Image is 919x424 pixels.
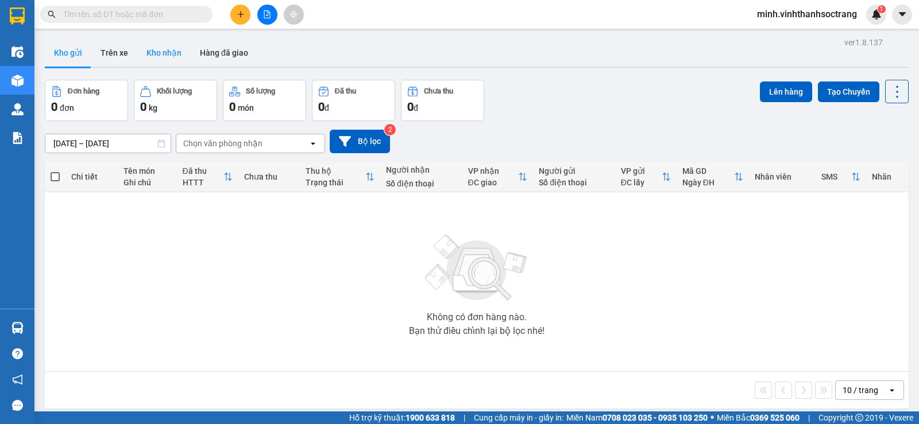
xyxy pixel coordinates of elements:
th: Toggle SortBy [462,162,534,192]
th: Toggle SortBy [177,162,238,192]
div: Mã GD [682,166,735,176]
div: HTTT [183,178,223,187]
button: caret-down [892,5,912,25]
button: Kho nhận [137,39,191,67]
svg: open [308,139,318,148]
div: Chưa thu [244,172,294,181]
strong: 1900 633 818 [406,413,455,422]
span: 0 [318,100,325,114]
span: 0 [229,100,235,114]
button: Trên xe [91,39,137,67]
div: Bạn thử điều chỉnh lại bộ lọc nhé! [409,326,545,336]
button: Đã thu0đ [312,80,395,121]
span: message [12,400,23,411]
div: Đơn hàng [68,87,99,95]
strong: 0369 525 060 [750,413,800,422]
span: aim [289,10,298,18]
div: VP gửi [621,166,662,176]
div: Nhãn [872,172,903,181]
span: món [238,103,254,112]
sup: 1 [878,5,886,13]
span: copyright [855,414,863,422]
div: Không có đơn hàng nào. [427,313,527,322]
button: Chưa thu0đ [401,80,484,121]
span: file-add [263,10,271,18]
div: Chi tiết [71,172,112,181]
img: warehouse-icon [11,75,24,87]
span: caret-down [897,9,908,20]
img: warehouse-icon [11,103,24,115]
div: Nhân viên [755,172,809,181]
button: file-add [257,5,277,25]
span: | [464,411,465,424]
div: Số lượng [246,87,275,95]
span: Miền Bắc [717,411,800,424]
span: 0 [51,100,57,114]
button: Khối lượng0kg [134,80,217,121]
input: Tìm tên, số ĐT hoặc mã đơn [63,8,199,21]
span: | [808,411,810,424]
button: Hàng đã giao [191,39,257,67]
div: Chọn văn phòng nhận [183,138,262,149]
div: Số điện thoại [539,178,609,187]
span: 0 [140,100,146,114]
button: Đơn hàng0đơn [45,80,128,121]
button: Kho gửi [45,39,91,67]
span: ⚪️ [711,415,714,420]
input: Select a date range. [45,134,171,153]
img: icon-new-feature [871,9,882,20]
div: 10 / trang [843,384,878,396]
div: ĐC lấy [621,178,662,187]
img: warehouse-icon [11,322,24,334]
span: question-circle [12,348,23,359]
div: Ngày ĐH [682,178,735,187]
span: đ [325,103,329,112]
img: warehouse-icon [11,46,24,58]
div: SMS [821,172,851,181]
div: Trạng thái [306,178,365,187]
span: 1 [879,5,883,13]
svg: open [887,386,897,395]
span: đơn [60,103,74,112]
span: đ [414,103,418,112]
img: solution-icon [11,132,24,144]
div: Thu hộ [306,166,365,176]
th: Toggle SortBy [677,162,750,192]
sup: 2 [384,124,396,135]
button: Lên hàng [760,81,812,102]
span: minh.vinhthanhsoctrang [748,7,866,21]
div: ĐC giao [468,178,519,187]
button: aim [284,5,304,25]
div: Chưa thu [424,87,453,95]
img: svg+xml;base64,PHN2ZyBjbGFzcz0ibGlzdC1wbHVnX19zdmciIHhtbG5zPSJodHRwOi8vd3d3LnczLm9yZy8yMDAwL3N2Zy... [419,228,534,308]
span: search [48,10,56,18]
div: VP nhận [468,166,519,176]
th: Toggle SortBy [615,162,677,192]
span: Cung cấp máy in - giấy in: [474,411,563,424]
button: Bộ lọc [330,130,390,153]
div: Ghi chú [123,178,171,187]
div: ver 1.8.137 [844,36,883,49]
span: Miền Nam [566,411,708,424]
div: Tên món [123,166,171,176]
strong: 0708 023 035 - 0935 103 250 [603,413,708,422]
button: Số lượng0món [223,80,306,121]
span: kg [149,103,157,112]
span: 0 [407,100,414,114]
img: logo-vxr [10,7,25,25]
div: Người nhận [386,165,457,174]
span: plus [237,10,245,18]
div: Số điện thoại [386,179,457,188]
div: Đã thu [335,87,356,95]
div: Người gửi [539,166,609,176]
th: Toggle SortBy [300,162,380,192]
th: Toggle SortBy [816,162,866,192]
span: notification [12,374,23,385]
button: plus [230,5,250,25]
span: Hỗ trợ kỹ thuật: [349,411,455,424]
button: Tạo Chuyến [818,81,879,102]
div: Đã thu [183,166,223,176]
div: Khối lượng [157,87,192,95]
